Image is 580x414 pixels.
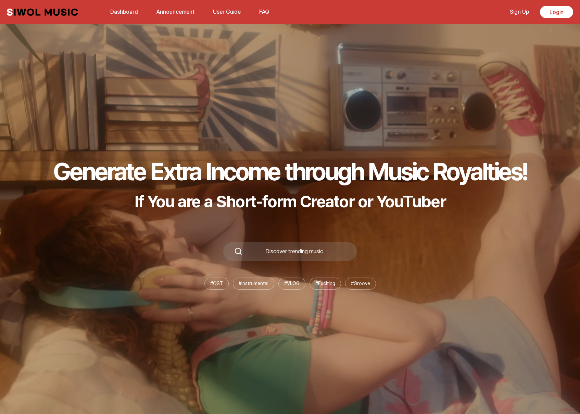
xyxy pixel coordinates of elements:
[255,4,273,20] button: FAQ
[506,4,533,19] a: Sign Up
[106,4,142,19] a: Dashboard
[278,278,305,290] li: # VLOG
[53,192,527,211] p: If You are a Short-form Creator or YouTuber
[152,4,199,19] a: Announcement
[209,4,245,19] a: User Guide
[540,6,573,18] a: Login
[233,278,274,290] li: # Instrumental
[345,278,376,290] li: # Groove
[310,278,341,290] li: # Exciting
[53,157,527,186] h1: Generate Extra Income through Music Royalties!
[242,249,346,254] div: Discover trending music
[204,278,229,290] li: # OST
